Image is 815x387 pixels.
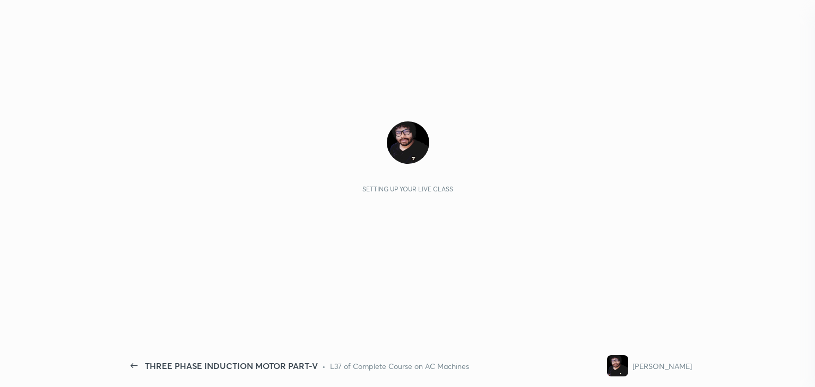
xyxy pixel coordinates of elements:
[145,359,318,372] div: THREE PHASE INDUCTION MOTOR PART-V
[330,360,469,372] div: L37 of Complete Course on AC Machines
[607,355,628,376] img: 5ced908ece4343448b4c182ab94390f6.jpg
[387,121,429,164] img: 5ced908ece4343448b4c182ab94390f6.jpg
[632,360,692,372] div: [PERSON_NAME]
[362,185,453,193] div: Setting up your live class
[322,360,326,372] div: •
